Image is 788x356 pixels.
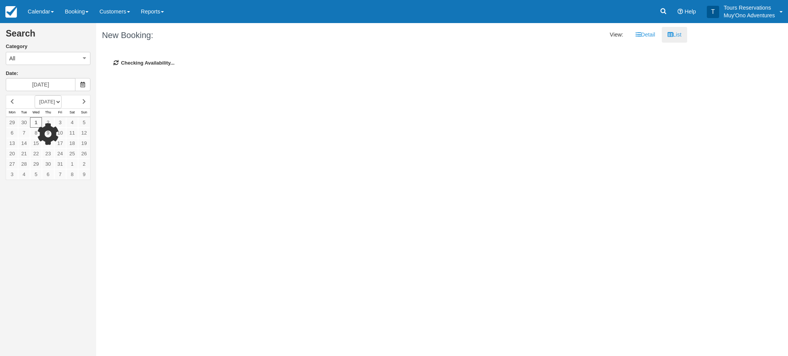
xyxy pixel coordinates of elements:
[662,27,687,43] a: List
[630,27,661,43] a: Detail
[678,9,683,14] i: Help
[707,6,719,18] div: T
[6,70,90,77] label: Date:
[5,6,17,18] img: checkfront-main-nav-mini-logo.png
[684,8,696,15] span: Help
[6,43,90,50] label: Category
[6,29,90,43] h2: Search
[9,55,15,62] span: All
[604,27,629,43] li: View:
[102,31,386,40] h1: New Booking:
[102,48,681,78] div: Checking Availability...
[724,4,775,12] p: Tours Reservations
[724,12,775,19] p: Muy'Ono Adventures
[6,52,90,65] button: All
[30,117,42,128] a: 1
